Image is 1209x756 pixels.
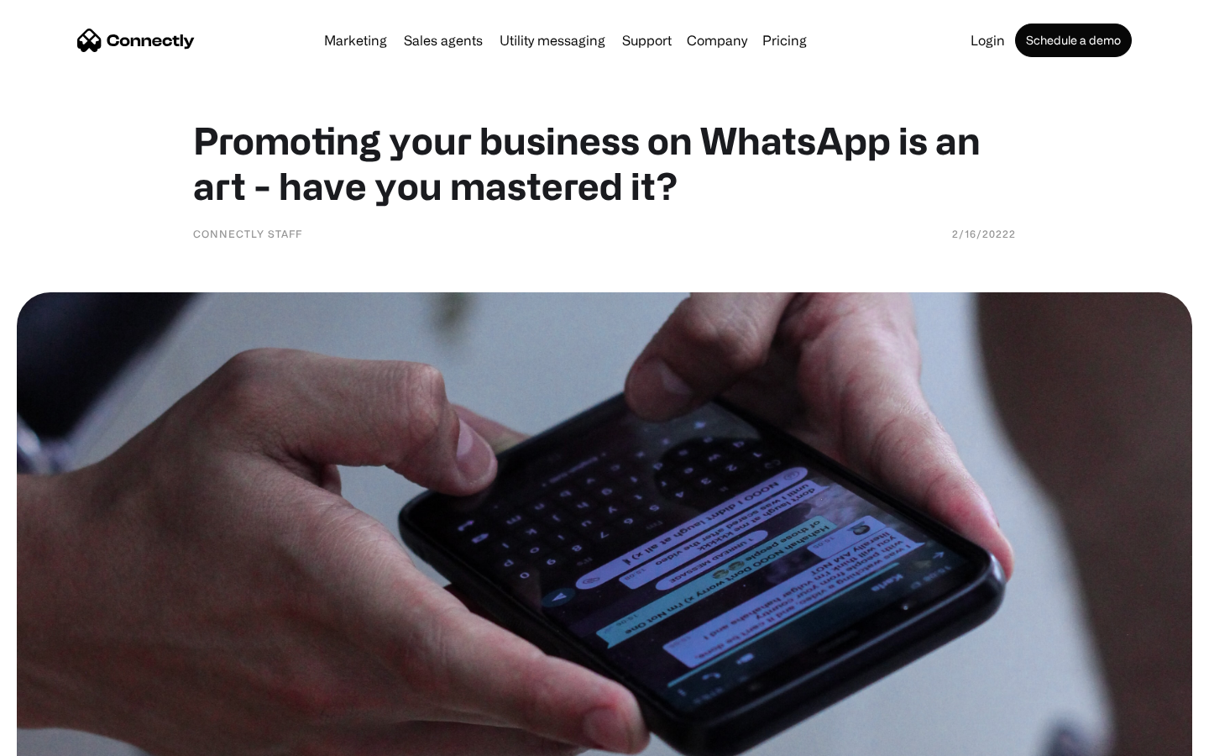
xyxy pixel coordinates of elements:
a: Sales agents [397,34,489,47]
a: Schedule a demo [1015,24,1132,57]
div: Connectly Staff [193,225,302,242]
a: Pricing [756,34,814,47]
aside: Language selected: English [17,727,101,750]
h1: Promoting your business on WhatsApp is an art - have you mastered it? [193,118,1016,208]
div: Company [687,29,747,52]
a: Utility messaging [493,34,612,47]
div: 2/16/20222 [952,225,1016,242]
a: Marketing [317,34,394,47]
ul: Language list [34,727,101,750]
a: Login [964,34,1012,47]
a: Support [615,34,678,47]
